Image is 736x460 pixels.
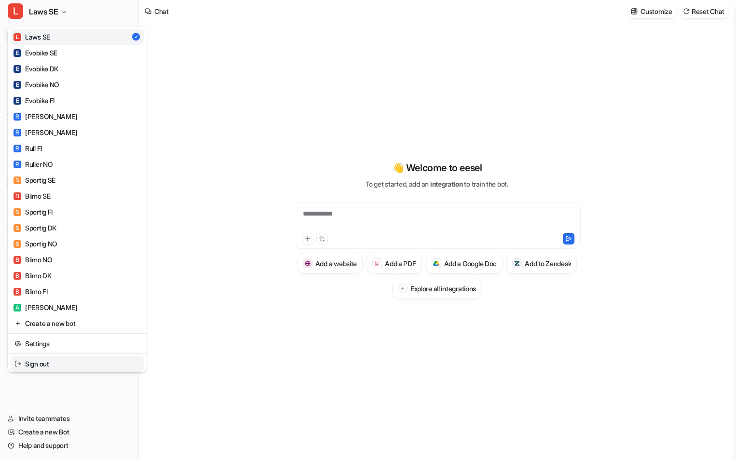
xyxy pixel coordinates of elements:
[14,113,21,121] span: R
[14,48,57,58] div: Evobike SE
[8,3,23,19] span: L
[14,33,21,41] span: L
[14,95,55,106] div: Evobike FI
[14,80,59,90] div: Evobike NO
[14,161,21,168] span: R
[14,145,21,152] span: R
[11,336,144,352] a: Settings
[14,240,21,248] span: S
[14,175,55,185] div: Sportig SE
[8,27,147,372] div: LLaws SE
[14,159,53,169] div: Ruller NO
[14,207,53,217] div: Sportig FI
[14,338,21,349] img: reset
[14,255,53,265] div: Blimo NO
[29,5,58,18] span: Laws SE
[14,143,42,153] div: Rull FI
[14,318,21,328] img: reset
[14,272,21,280] span: B
[14,111,77,122] div: [PERSON_NAME]
[14,192,21,200] span: B
[14,81,21,89] span: E
[14,288,21,296] span: B
[14,127,77,137] div: [PERSON_NAME]
[14,32,50,42] div: Laws SE
[14,65,21,73] span: E
[14,208,21,216] span: S
[11,356,144,372] a: Sign out
[14,304,21,311] span: A
[14,239,57,249] div: Sportig NO
[14,97,21,105] span: E
[14,191,51,201] div: Blimo SE
[14,64,58,74] div: Evobike DK
[14,271,52,281] div: Blimo DK
[14,176,21,184] span: S
[14,256,21,264] span: B
[14,223,56,233] div: Sportig DK
[14,49,21,57] span: E
[14,129,21,136] span: R
[14,302,77,312] div: [PERSON_NAME]
[11,315,144,331] a: Create a new bot
[14,224,21,232] span: S
[14,286,48,297] div: Blimo FI
[14,359,21,369] img: reset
